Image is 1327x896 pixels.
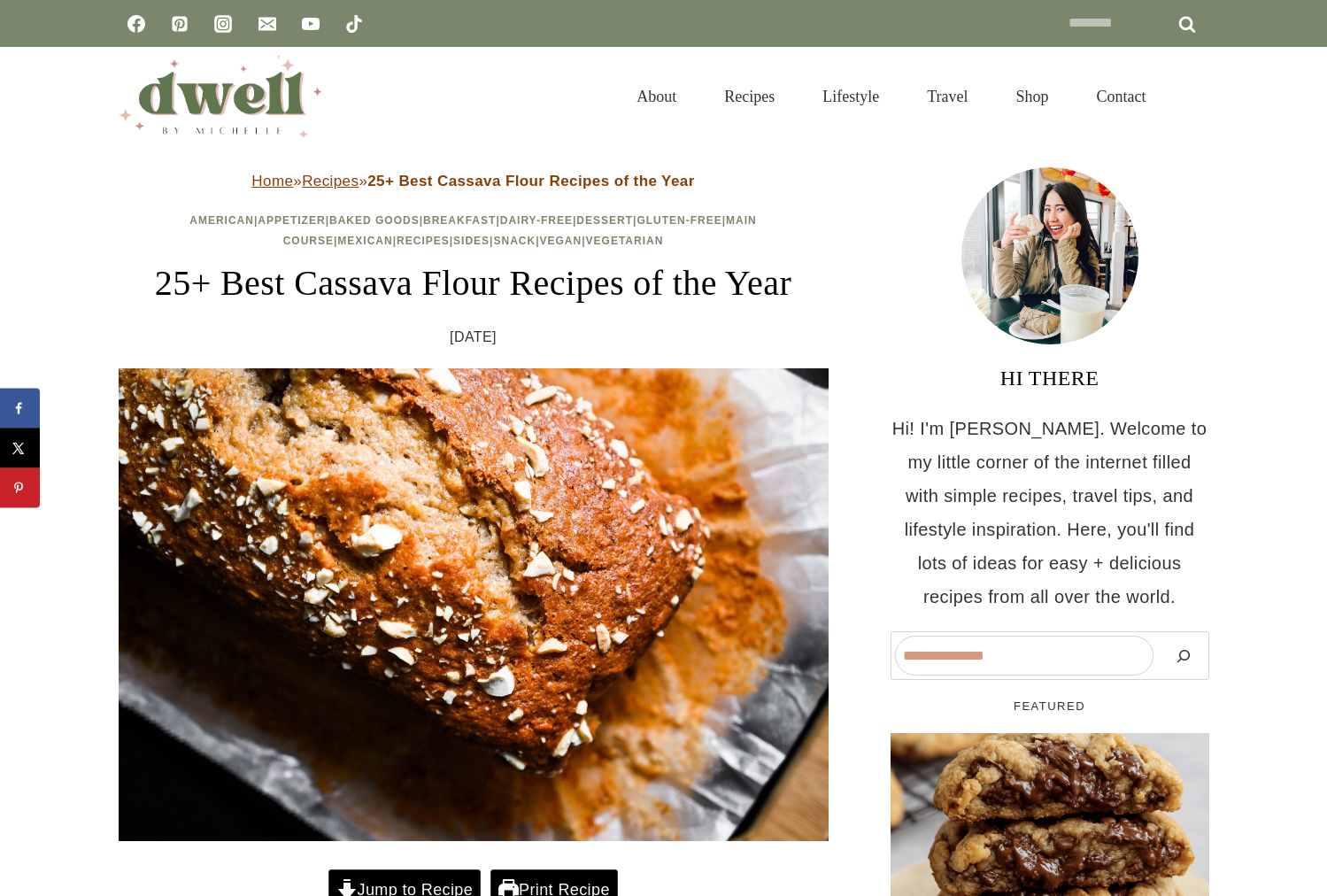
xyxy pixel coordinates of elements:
[329,214,420,227] a: Baked Goods
[258,214,325,227] a: Appetizer
[891,362,1209,394] h3: HI THERE
[162,6,197,42] a: Pinterest
[586,235,664,247] a: Vegetarian
[337,235,392,247] a: Mexican
[903,66,991,127] a: Travel
[891,412,1209,614] p: Hi! I'm [PERSON_NAME]. Welcome to my little corner of the internet filled with simple recipes, tr...
[119,257,829,310] h1: 25+ Best Cassava Flour Recipes of the Year
[493,235,536,247] a: Snack
[1162,636,1205,676] button: Search
[119,56,322,137] img: DWELL by michelle
[891,698,1209,715] h5: FEATURED
[189,214,254,227] a: American
[336,6,372,42] a: TikTok
[397,235,450,247] a: Recipes
[540,235,582,247] a: Vegan
[576,214,633,227] a: Dessert
[613,66,1169,127] nav: Primary Navigation
[450,324,497,351] time: [DATE]
[367,173,694,189] strong: 25+ Best Cassava Flour Recipes of the Year
[1073,66,1170,127] a: Contact
[799,66,903,127] a: Lifestyle
[613,66,700,127] a: About
[251,173,293,189] a: Home
[500,214,573,227] a: Dairy-Free
[293,6,328,42] a: YouTube
[250,6,285,42] a: Email
[991,66,1072,127] a: Shop
[1179,81,1209,112] button: View Search Form
[453,235,490,247] a: Sides
[302,173,359,189] a: Recipes
[251,173,694,189] span: » »
[636,214,721,227] a: Gluten-Free
[119,6,154,42] a: Facebook
[700,66,799,127] a: Recipes
[205,6,241,42] a: Instagram
[189,214,757,247] span: | | | | | | | | | | | | |
[423,214,496,227] a: Breakfast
